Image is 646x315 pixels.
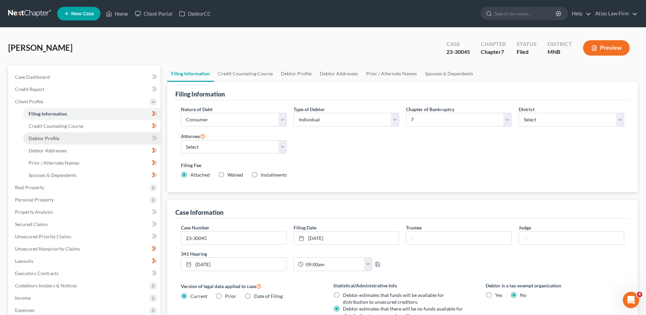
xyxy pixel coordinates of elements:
[406,231,511,244] input: --
[583,40,630,56] button: Preview
[23,157,160,169] a: Prior / Alternate Names
[294,224,316,231] label: Filing Date
[15,74,50,80] span: Case Dashboard
[568,7,591,20] a: Help
[592,7,637,20] a: Atlas Law Firm
[29,160,79,166] span: Prior / Alternate Names
[343,292,444,305] span: Debtor estimates that funds will be available for distribution to unsecured creditors.
[10,267,160,280] a: Executory Contracts
[294,231,399,244] a: [DATE]
[637,292,642,297] span: 4
[333,282,472,289] label: Statistical/Administrative Info
[71,11,94,16] span: New Case
[481,40,506,48] div: Chapter
[177,250,403,257] label: 341 Hearing
[181,258,286,271] a: [DATE]
[519,231,624,244] input: --
[481,48,506,56] div: Chapter
[181,106,212,113] label: Nature of Debt
[10,206,160,218] a: Property Analysis
[277,65,316,82] a: Debtor Profile
[623,292,639,308] iframe: Intercom live chat
[15,209,53,215] span: Property Analysis
[494,7,557,20] input: Search by name...
[446,48,470,56] div: 23-30045
[15,197,54,202] span: Personal Property
[15,258,33,264] span: Lawsuits
[15,283,77,288] span: Codebtors Insiders & Notices
[501,48,504,55] span: 7
[23,145,160,157] a: Debtor Addresses
[181,231,286,244] input: Enter case number...
[225,293,236,299] span: Prior
[8,43,73,52] span: [PERSON_NAME]
[520,292,526,298] span: No
[227,172,243,178] span: Waived
[517,40,537,48] div: Status
[181,224,209,231] label: Case Number
[131,7,176,20] a: Client Portal
[15,295,31,301] span: Income
[316,65,362,82] a: Debtor Addresses
[548,48,572,56] div: MNB
[15,270,59,276] span: Executory Contracts
[15,86,44,92] span: Credit Report
[406,224,422,231] label: Trustee
[15,221,48,227] span: Secured Claims
[29,172,77,178] span: Spouses & Dependents
[362,65,421,82] a: Prior / Alternate Names
[15,246,80,252] span: Unsecured Nonpriority Claims
[10,230,160,243] a: Unsecured Priority Claims
[190,172,210,178] span: Attached
[214,65,277,82] a: Credit Counseling Course
[519,106,535,113] label: District
[517,48,537,56] div: Filed
[495,292,502,298] span: Yes
[23,132,160,145] a: Debtor Profile
[254,293,283,299] span: Date of Filing
[486,282,624,289] label: Debtor is a tax exempt organization
[23,108,160,120] a: Filing Information
[176,7,214,20] a: DebtorCC
[175,90,225,98] div: Filing Information
[421,65,477,82] a: Spouses & Dependents
[294,106,325,113] label: Type of Debtor
[10,83,160,95] a: Credit Report
[10,255,160,267] a: Lawsuits
[10,218,160,230] a: Secured Claims
[446,40,470,48] div: Case
[29,111,67,117] span: Filing Information
[190,293,207,299] span: Current
[303,258,364,271] input: -- : --
[23,120,160,132] a: Credit Counseling Course
[519,224,531,231] label: Judge
[29,135,59,141] span: Debtor Profile
[15,184,44,190] span: Real Property
[23,169,160,181] a: Spouses & Dependents
[15,234,71,239] span: Unsecured Priority Claims
[29,148,67,153] span: Debtor Addresses
[261,172,287,178] span: Installments
[29,123,83,129] span: Credit Counseling Course
[181,132,205,140] label: Attorney
[175,208,223,216] div: Case Information
[548,40,572,48] div: District
[406,106,454,113] label: Chapter of Bankruptcy
[103,7,131,20] a: Home
[10,243,160,255] a: Unsecured Nonpriority Claims
[15,307,34,313] span: Expenses
[10,71,160,83] a: Case Dashboard
[181,162,624,169] label: Filing Fee
[15,99,43,104] span: Client Profile
[181,282,319,290] label: Version of legal data applied to case
[167,65,214,82] a: Filing Information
